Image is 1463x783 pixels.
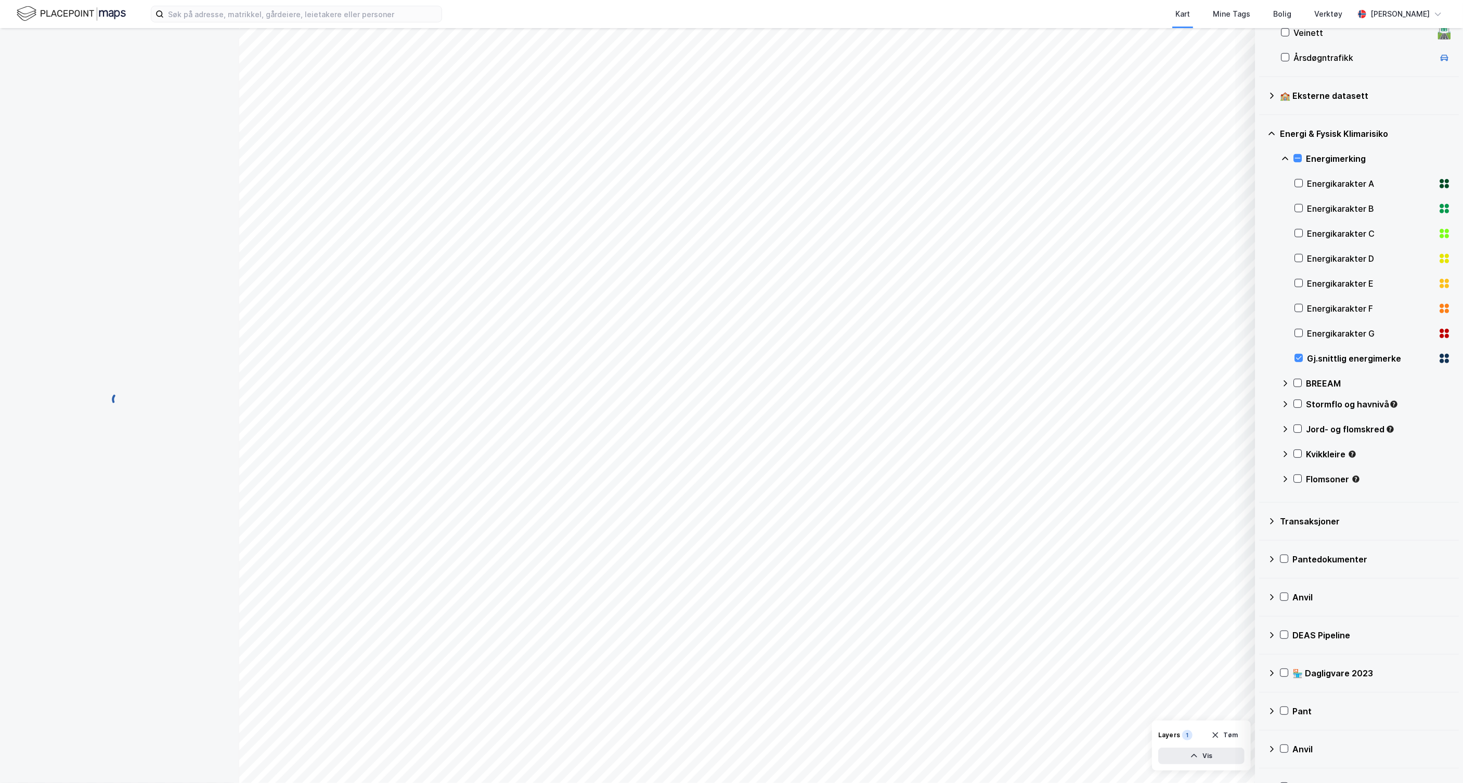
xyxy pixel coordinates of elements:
[1293,27,1434,39] div: Veinett
[1348,450,1357,459] div: Tooltip anchor
[1306,448,1451,460] div: Kvikkleire
[1351,474,1361,484] div: Tooltip anchor
[1280,515,1451,528] div: Transaksjoner
[1292,553,1451,566] div: Pantedokumenter
[1389,400,1399,409] div: Tooltip anchor
[1306,398,1451,410] div: Stormflo og havnivå
[1280,89,1451,102] div: 🏫 Eksterne datasett
[1307,227,1434,240] div: Energikarakter C
[1307,352,1434,365] div: Gj.snittlig energimerke
[1292,705,1451,717] div: Pant
[1386,425,1395,434] div: Tooltip anchor
[1306,473,1451,485] div: Flomsoner
[1182,730,1193,740] div: 1
[1293,52,1434,64] div: Årsdøgntrafikk
[1175,8,1190,20] div: Kart
[1158,748,1245,764] button: Vis
[1307,302,1434,315] div: Energikarakter F
[1307,177,1434,190] div: Energikarakter A
[1307,202,1434,215] div: Energikarakter B
[1273,8,1291,20] div: Bolig
[111,391,128,408] img: spinner.a6d8c91a73a9ac5275cf975e30b51cfb.svg
[1213,8,1250,20] div: Mine Tags
[1307,277,1434,290] div: Energikarakter E
[1307,327,1434,340] div: Energikarakter G
[1307,252,1434,265] div: Energikarakter D
[1438,26,1452,40] div: 🛣️
[17,5,126,23] img: logo.f888ab2527a4732fd821a326f86c7f29.svg
[1306,423,1451,435] div: Jord- og flomskred
[1314,8,1342,20] div: Verktøy
[1306,377,1451,390] div: BREEAM
[1292,743,1451,755] div: Anvil
[1370,8,1430,20] div: [PERSON_NAME]
[1158,731,1180,739] div: Layers
[1292,591,1451,604] div: Anvil
[1292,629,1451,641] div: DEAS Pipeline
[164,6,442,22] input: Søk på adresse, matrikkel, gårdeiere, leietakere eller personer
[1411,733,1463,783] iframe: Chat Widget
[1280,127,1451,140] div: Energi & Fysisk Klimarisiko
[1292,667,1451,679] div: 🏪 Dagligvare 2023
[1306,152,1451,165] div: Energimerking
[1205,727,1245,743] button: Tøm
